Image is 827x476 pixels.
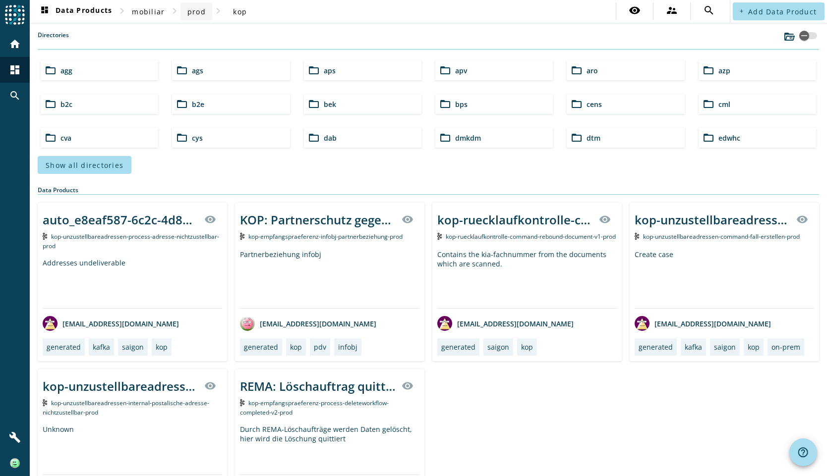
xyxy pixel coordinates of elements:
[224,2,256,20] button: kop
[240,316,255,331] img: avatar
[455,133,481,143] span: dmkdm
[718,66,730,75] span: azp
[635,233,639,240] img: Kafka Topic: kop-unzustellbareadressen-command-fall-erstellen-prod
[643,232,800,241] span: Kafka Topic: kop-unzustellbareadressen-command-fall-erstellen-prod
[38,186,819,195] div: Data Products
[796,213,808,225] mat-icon: visibility
[39,5,112,17] span: Data Products
[192,133,203,143] span: cys
[187,7,206,16] span: prod
[192,100,204,109] span: b2e
[437,250,617,308] div: Contains the kia-fachnummer from the documents which are scanned.
[43,212,198,228] div: auto_e8eaf587-6c2c-4d83-b1ab-a4c4daf8abb5
[714,342,736,352] div: saigon
[240,316,376,331] div: [EMAIL_ADDRESS][DOMAIN_NAME]
[290,342,302,352] div: kop
[9,90,21,102] mat-icon: search
[9,64,21,76] mat-icon: dashboard
[635,250,814,308] div: Create case
[629,4,641,16] mat-icon: visibility
[43,399,47,406] img: Kafka Topic: kop-unzustellbareadressen-internal-postalische-adresse-nichtzustellbar-prod
[635,212,790,228] div: kop-unzustellbareadressen-command-fall-erstellen-prod
[666,4,678,16] mat-icon: supervisor_account
[212,5,224,17] mat-icon: chevron_right
[176,132,188,144] mat-icon: folder_open
[43,378,198,394] div: kop-unzustellbareadressen-internal-postalische-adresse-nichtzustellbar-_stage_
[240,233,244,240] img: Kafka Topic: kop-empfangspraeferenz-infobj-partnerbeziehung-prod
[324,100,336,109] span: bek
[587,100,602,109] span: cens
[43,316,179,331] div: [EMAIL_ADDRESS][DOMAIN_NAME]
[439,132,451,144] mat-icon: folder_open
[169,5,180,17] mat-icon: chevron_right
[9,431,21,443] mat-icon: build
[635,316,650,331] img: avatar
[122,342,144,352] div: saigon
[43,258,222,308] div: Addresses undeliverable
[204,380,216,392] mat-icon: visibility
[39,5,51,17] mat-icon: dashboard
[43,233,47,240] img: Kafka Topic: kop-unzustellbareadressen-process-adresse-nichtzustellbar-prod
[437,316,574,331] div: [EMAIL_ADDRESS][DOMAIN_NAME]
[176,98,188,110] mat-icon: folder_open
[43,424,222,475] div: Unknown
[718,133,740,143] span: edwhc
[703,4,715,16] mat-icon: search
[571,64,583,76] mat-icon: folder_open
[599,213,611,225] mat-icon: visibility
[639,342,673,352] div: generated
[128,2,169,20] button: mobiliar
[685,342,702,352] div: kafka
[587,133,600,143] span: dtm
[439,98,451,110] mat-icon: folder_open
[748,7,817,16] span: Add Data Product
[248,232,403,241] span: Kafka Topic: kop-empfangspraeferenz-infobj-partnerbeziehung-prod
[192,66,203,75] span: ags
[703,132,714,144] mat-icon: folder_open
[748,342,760,352] div: kop
[521,342,533,352] div: kop
[176,64,188,76] mat-icon: folder_open
[455,66,467,75] span: apv
[240,250,419,308] div: Partnerbeziehung infobj
[10,458,20,468] img: 8ef6eae738893911f7e6419249ab375e
[116,5,128,17] mat-icon: chevron_right
[156,342,168,352] div: kop
[437,233,442,240] img: Kafka Topic: kop-ruecklaufkontrolle-command-rebound-document-v1-prod
[180,2,212,20] button: prod
[338,342,357,352] div: infobj
[587,66,598,75] span: aro
[571,132,583,144] mat-icon: folder_open
[446,232,616,241] span: Kafka Topic: kop-ruecklaufkontrolle-command-rebound-document-v1-prod
[437,212,593,228] div: kop-ruecklaufkontrolle-command-rebound-document-v1-_stage_
[455,100,468,109] span: bps
[733,2,825,20] button: Add Data Product
[314,342,326,352] div: pdv
[240,399,244,406] img: Kafka Topic: kop-empfangspraeferenz-process-deleteworkflow-completed-v2-prod
[43,316,58,331] img: avatar
[703,64,714,76] mat-icon: folder_open
[240,378,396,394] div: REMA: Löschauftrag quittiern
[324,66,336,75] span: aps
[93,342,110,352] div: kafka
[308,132,320,144] mat-icon: folder_open
[308,98,320,110] mat-icon: folder_open
[244,342,278,352] div: generated
[402,380,413,392] mat-icon: visibility
[439,64,451,76] mat-icon: folder_open
[703,98,714,110] mat-icon: folder_open
[771,342,800,352] div: on-prem
[38,156,131,174] button: Show all directories
[47,342,81,352] div: generated
[739,8,744,14] mat-icon: add
[402,213,413,225] mat-icon: visibility
[45,98,57,110] mat-icon: folder_open
[45,132,57,144] mat-icon: folder_open
[35,2,116,20] button: Data Products
[571,98,583,110] mat-icon: folder_open
[5,5,25,25] img: spoud-logo.svg
[308,64,320,76] mat-icon: folder_open
[487,342,509,352] div: saigon
[437,316,452,331] img: avatar
[60,133,71,143] span: cva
